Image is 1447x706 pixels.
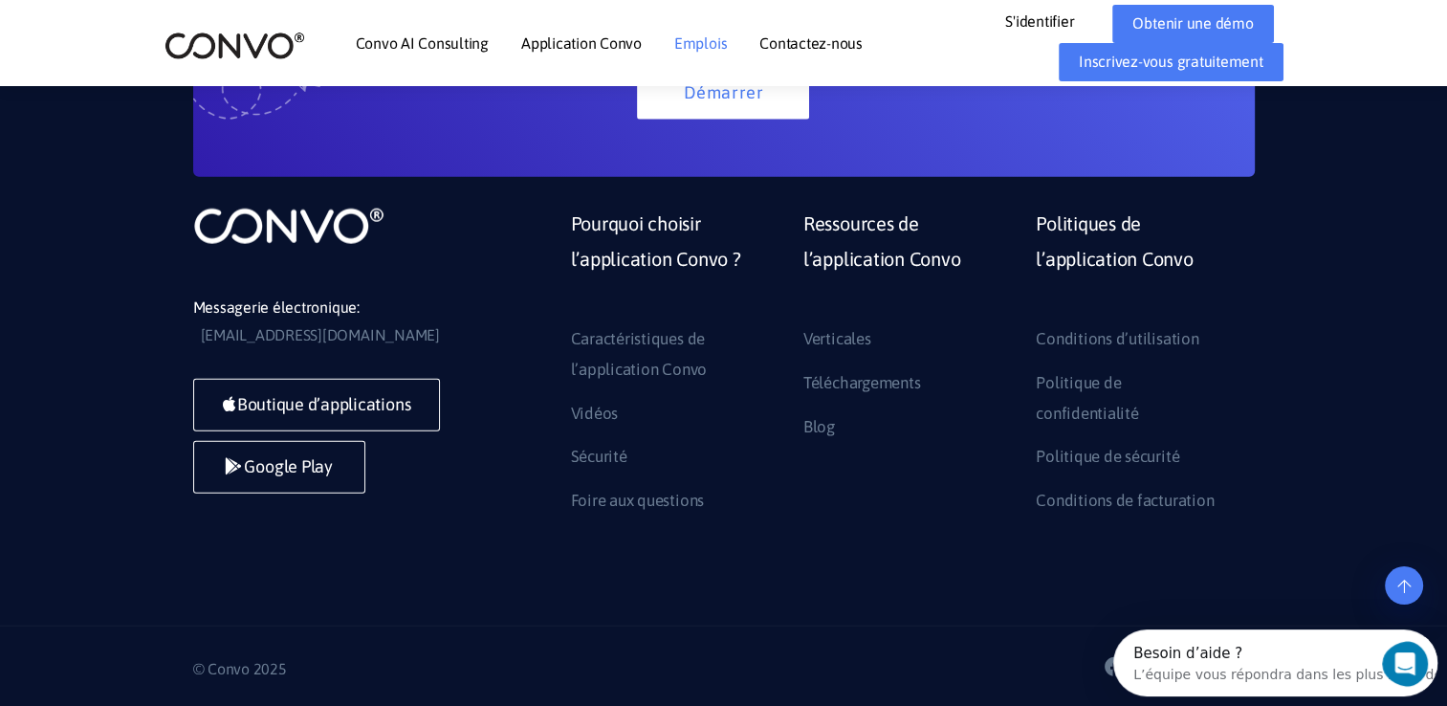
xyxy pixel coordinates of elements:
div: L’équipe vous répondra dans les plus brefs délais [20,32,352,52]
button: Démarrer [637,67,809,120]
font: Google Play [244,456,332,476]
div: Ouvrez Intercom Messenger [8,8,408,60]
div: Besoin d’aide ? [20,16,352,32]
a: Foire aux questions [571,486,704,517]
p: © Convo 2025 [193,655,710,684]
a: Google Play [193,441,365,494]
a: Politique de confidentialité [1036,368,1225,429]
div: Pied de page [557,206,1255,530]
a: Pourquoi choisir l’application Convo ? [571,206,775,325]
a: Téléchargements [803,368,920,399]
font: Boutique d’applications [237,394,410,414]
a: Politiques de l’application Convo [1036,206,1239,325]
a: Conditions de facturation [1036,486,1214,517]
a: Conditions d’utilisation [1036,324,1198,355]
img: logo_not_found [193,206,384,246]
a: Boutique d’applications [193,379,441,431]
a: Sécurité [571,442,627,473]
a: Verticales [803,324,871,355]
a: Politique de sécurité [1036,442,1179,473]
a: [EMAIL_ADDRESS][DOMAIN_NAME] [201,321,440,350]
a: Caractéristiques de l’application Convo [571,324,760,385]
font: Messagerie électronique: [193,298,360,316]
iframe: Intercom live chat [1382,641,1441,687]
iframe: Intercom live chat discovery launcher [1113,629,1437,696]
a: Vidéos [571,399,619,430]
a: Ressources de l’application Convo [803,206,1007,325]
a: Blog [803,412,835,443]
